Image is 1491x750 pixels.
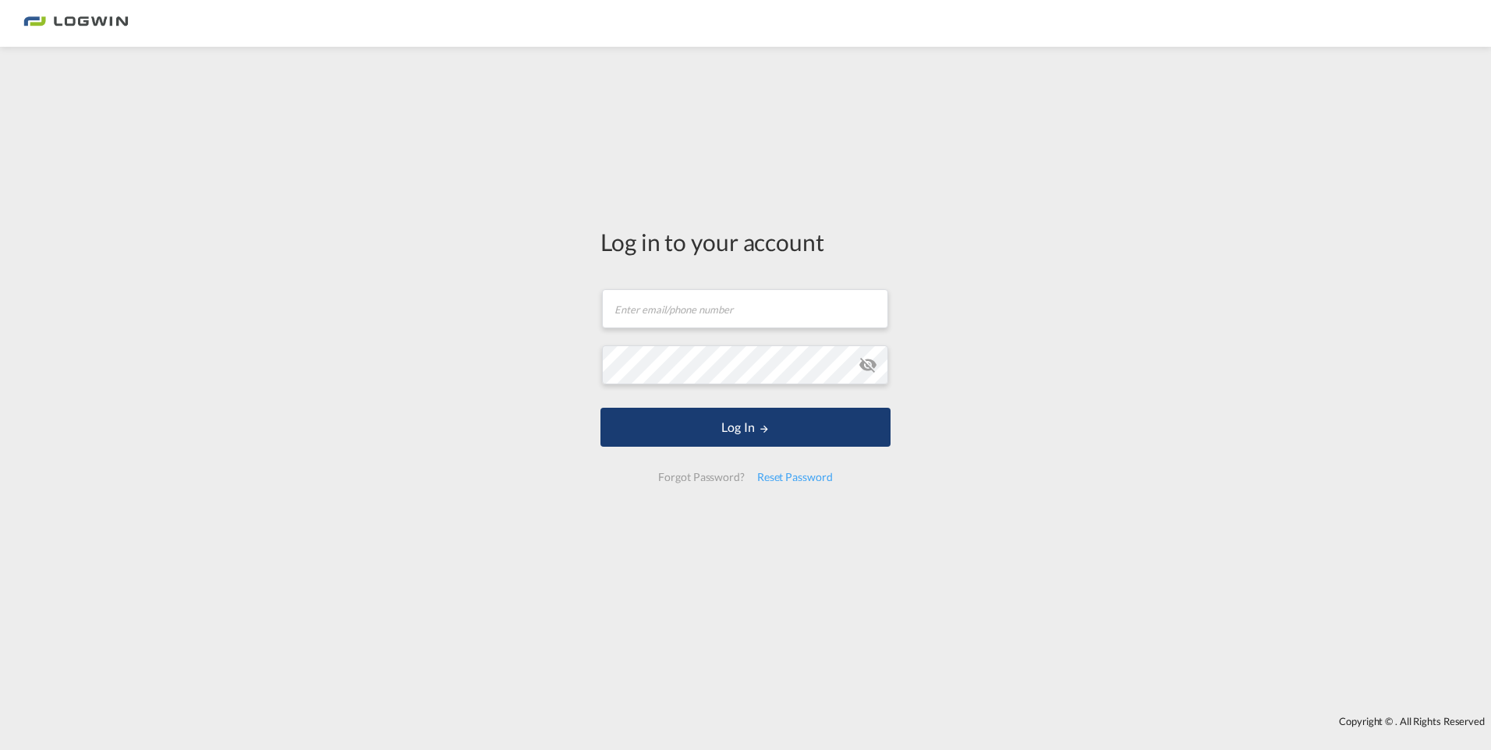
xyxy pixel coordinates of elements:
md-icon: icon-eye-off [859,356,877,374]
div: Reset Password [751,463,839,491]
div: Log in to your account [600,225,891,258]
input: Enter email/phone number [602,289,888,328]
button: LOGIN [600,408,891,447]
div: Forgot Password? [652,463,750,491]
img: bc73a0e0d8c111efacd525e4c8ad7d32.png [23,6,129,41]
